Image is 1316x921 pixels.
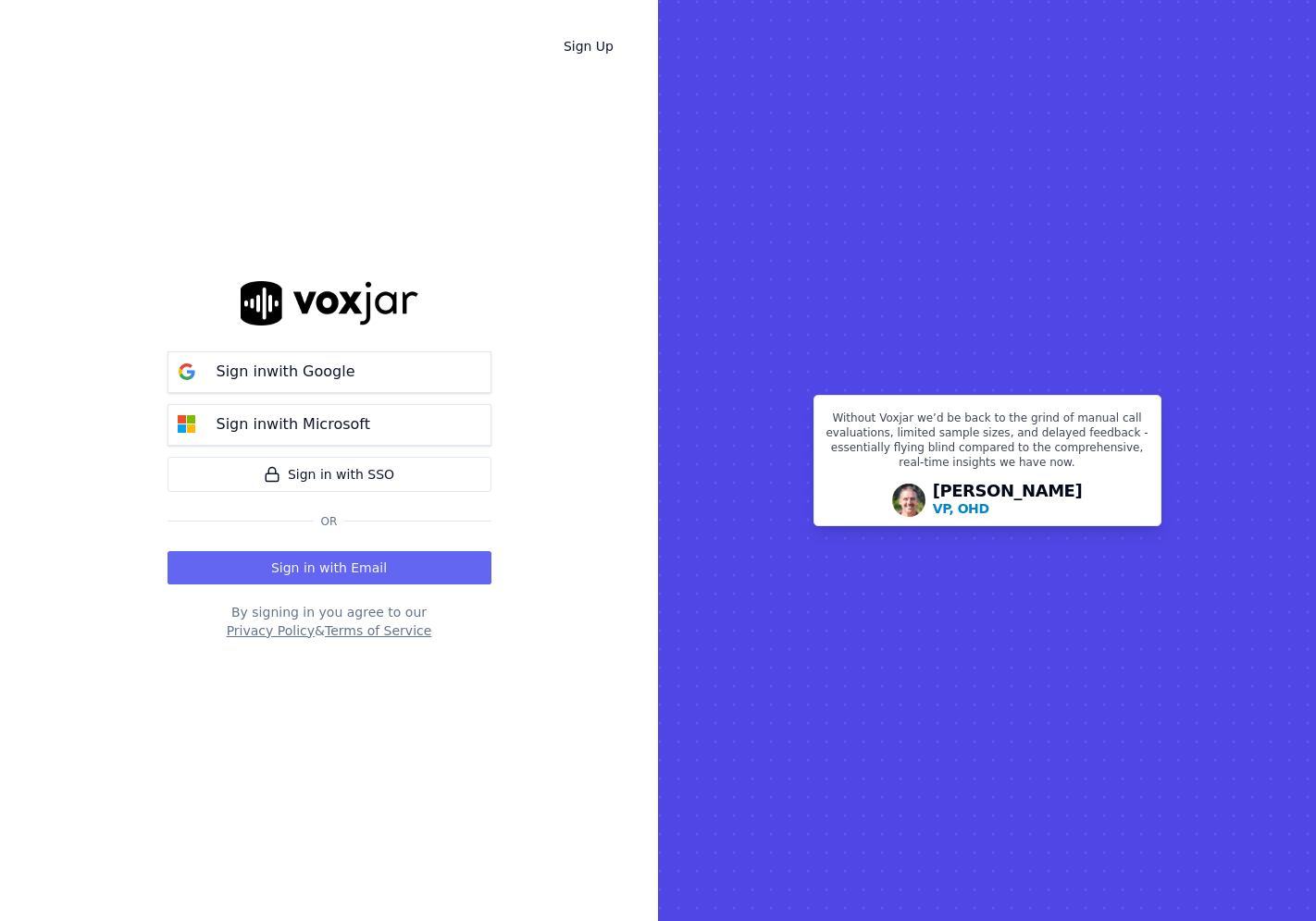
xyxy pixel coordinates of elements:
p: VP, OHD [933,499,989,518]
p: Without Voxjar we’d be back to the grind of manual call evaluations, limited sample sizes, and de... [826,411,1149,477]
p: Sign in with Google [217,361,355,383]
button: Privacy Policy [227,621,315,640]
div: [PERSON_NAME] [933,483,1083,518]
div: By signing in you agree to our & [168,603,491,640]
img: microsoft Sign in button [168,406,205,443]
span: Or [314,514,345,529]
a: Sign Up [549,30,628,63]
a: Sign in with SSO [168,457,491,492]
img: logo [241,281,418,325]
img: google Sign in button [168,353,205,390]
button: Sign in with Email [168,551,491,584]
button: Terms of Service [325,621,431,640]
button: Sign inwith Microsoft [168,404,491,446]
p: Sign in with Microsoft [217,413,370,436]
button: Sign inwith Google [168,351,491,393]
img: Avatar [892,484,925,517]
